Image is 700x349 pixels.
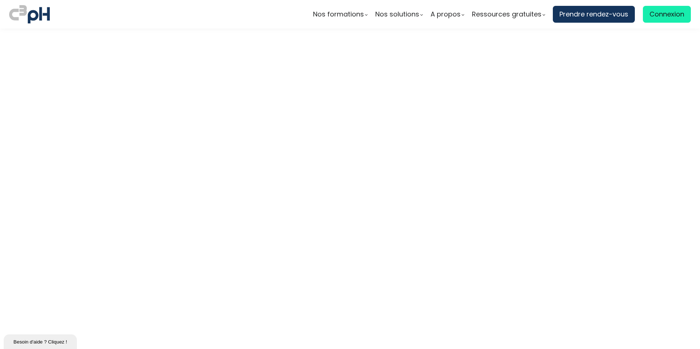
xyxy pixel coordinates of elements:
[559,9,628,20] span: Prendre rendez-vous
[313,9,364,20] span: Nos formations
[375,9,419,20] span: Nos solutions
[431,9,461,20] span: A propos
[643,6,691,23] a: Connexion
[472,9,541,20] span: Ressources gratuites
[649,9,684,20] span: Connexion
[9,4,50,25] img: logo C3PH
[553,6,635,23] a: Prendre rendez-vous
[4,333,78,349] iframe: chat widget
